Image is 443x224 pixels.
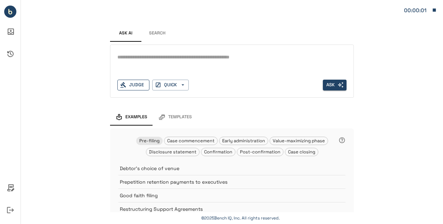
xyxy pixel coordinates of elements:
[237,149,283,155] span: Post-confirmation
[118,175,345,189] div: Prepetition retention payments to executives
[201,149,235,155] span: Confirmation
[125,114,147,120] span: Examples
[146,149,199,155] span: Disclosure statement
[270,138,328,144] span: Value-maximizing phase
[120,206,328,213] p: Restructuring Support Agreements
[118,162,345,175] div: Debtor's choice of venue
[168,114,192,120] span: Templates
[164,137,218,145] div: Case commencement
[404,6,428,15] div: Matter: 080529
[119,31,132,36] span: Ask AI
[323,80,347,90] button: Ask
[120,165,328,172] p: Debtor's choice of venue
[285,148,318,156] div: Case closing
[152,80,189,90] button: QUICK
[118,202,345,216] div: Restructuring Support Agreements
[219,138,268,144] span: Early administration
[285,149,318,155] span: Case closing
[118,189,345,202] div: Good faith filing
[141,25,173,42] button: Search
[120,192,328,199] p: Good faith filing
[237,148,283,156] div: Post-confirmation
[201,148,235,156] div: Confirmation
[117,80,149,90] button: Judge
[146,148,200,156] div: Disclosure statement
[164,138,217,144] span: Case commencement
[401,3,440,17] button: Matter: 080529
[120,178,328,185] p: Prepetition retention payments to executives
[270,137,328,145] div: Value-maximizing phase
[137,138,162,144] span: Pre-filing
[323,80,347,90] span: Enter search text
[219,137,268,145] div: Early administration
[136,137,163,145] div: Pre-filing
[110,109,354,126] div: examples and templates tabs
